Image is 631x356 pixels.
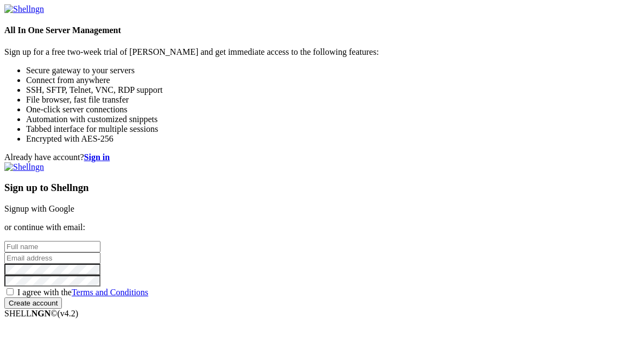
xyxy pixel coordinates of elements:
[26,115,627,124] li: Automation with customized snippets
[26,105,627,115] li: One-click server connections
[58,309,79,318] span: 4.2.0
[4,297,62,309] input: Create account
[26,85,627,95] li: SSH, SFTP, Telnet, VNC, RDP support
[4,223,627,232] p: or continue with email:
[4,241,100,252] input: Full name
[4,162,44,172] img: Shellngn
[84,152,110,162] a: Sign in
[4,252,100,264] input: Email address
[4,26,627,35] h4: All In One Server Management
[4,309,78,318] span: SHELL ©
[7,288,14,295] input: I agree with theTerms and Conditions
[17,288,148,297] span: I agree with the
[4,204,74,213] a: Signup with Google
[26,95,627,105] li: File browser, fast file transfer
[72,288,148,297] a: Terms and Conditions
[31,309,51,318] b: NGN
[4,47,627,57] p: Sign up for a free two-week trial of [PERSON_NAME] and get immediate access to the following feat...
[4,152,627,162] div: Already have account?
[26,75,627,85] li: Connect from anywhere
[4,4,44,14] img: Shellngn
[26,66,627,75] li: Secure gateway to your servers
[26,134,627,144] li: Encrypted with AES-256
[4,182,627,194] h3: Sign up to Shellngn
[26,124,627,134] li: Tabbed interface for multiple sessions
